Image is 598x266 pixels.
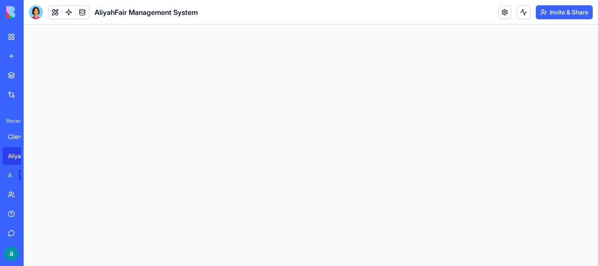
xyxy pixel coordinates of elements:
a: AliyahFair Management System [3,147,38,165]
span: AliyahFair Management System [95,7,198,18]
div: TRY [18,170,32,181]
a: AI Logo GeneratorTRY [3,167,38,184]
div: Client Notes Tracker [8,132,32,141]
img: logo [6,6,60,18]
img: ACg8ocLraM4i1ZtzodaE4lLySwSPlYeFWnlEHwz4svlJqy11TGK7UA=s96-c [4,247,18,261]
a: Client Notes Tracker [3,128,38,145]
div: AliyahFair Management System [8,152,32,160]
div: AI Logo Generator [8,171,12,180]
button: Invite & Share [536,5,593,19]
span: Recent [3,117,21,124]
